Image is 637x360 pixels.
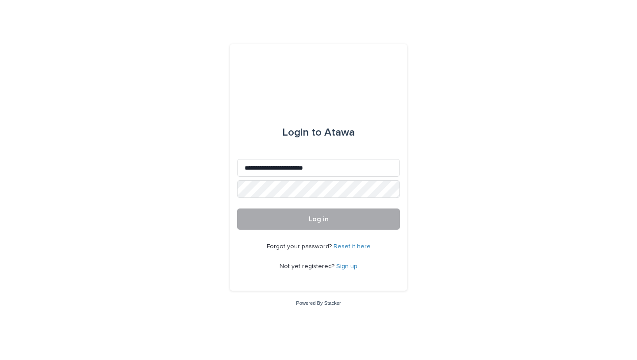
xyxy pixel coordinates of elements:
[282,127,322,138] span: Login to
[334,243,371,250] a: Reset it here
[237,208,400,230] button: Log in
[296,300,341,306] a: Powered By Stacker
[280,263,336,269] span: Not yet registered?
[267,243,334,250] span: Forgot your password?
[336,263,357,269] a: Sign up
[282,120,355,145] div: Atawa
[309,216,329,223] span: Log in
[254,65,383,92] img: Ls34BcGeRexTGTNfXpUC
